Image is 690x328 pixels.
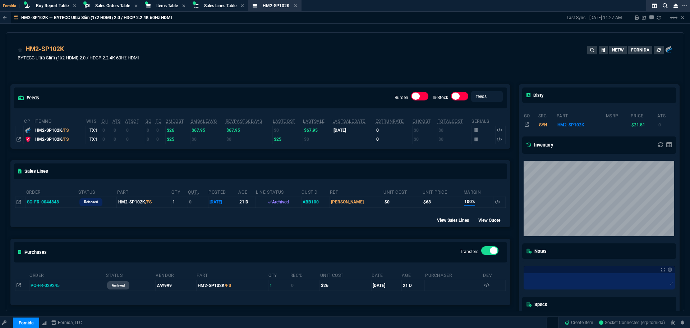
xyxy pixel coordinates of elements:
[332,119,365,124] abbr: The date of the last SO Inv price. No time limit. (ignore zeros)
[112,126,125,135] td: 0
[481,246,498,258] div: Transfers
[395,95,408,100] label: Burden
[290,280,320,291] td: 0
[411,92,428,103] div: Burden
[332,126,375,135] td: [DATE]
[483,270,505,280] th: Dev
[538,120,556,129] td: SYN
[155,126,166,135] td: 0
[190,126,225,135] td: $67.95
[3,15,7,20] nx-icon: Back to Table
[657,120,675,129] td: 0
[225,126,272,135] td: $67.95
[188,197,208,207] td: 0
[196,270,268,280] th: Part
[125,135,145,144] td: 0
[330,187,383,197] th: Rep
[145,135,155,144] td: 0
[303,126,332,135] td: $67.95
[238,197,256,207] td: 21 D
[29,270,106,280] th: Order
[478,216,507,224] div: View Quote
[35,127,84,134] div: HM2-SP102K
[376,119,404,124] abbr: Total sales within a 30 day window based on last time there was inventory
[112,135,125,144] td: 0
[682,2,687,9] nx-icon: Open New Tab
[433,95,448,100] label: In-Stock
[320,280,371,291] td: $26
[630,120,657,129] td: $21.51
[303,119,325,124] abbr: The last SO Inv price. No time limit. (ignore zeros)
[106,270,155,280] th: Status
[117,187,171,197] th: Part
[17,137,21,142] nx-icon: Open In Opposite Panel
[112,283,125,288] p: archived
[437,126,471,135] td: $0
[225,283,231,288] span: /FS
[86,116,101,126] th: WHS
[272,135,303,144] td: $25
[524,120,675,129] tr: 1X2 HDMI2.0 4K2K 60HZ SPLITTER
[18,44,23,54] div: Add to Watchlist
[606,110,630,120] th: msrp
[190,135,225,144] td: $0
[86,135,101,144] td: TX1
[171,187,188,197] th: QTY
[422,187,463,197] th: Unit Price
[526,141,553,148] h5: Inventory
[464,198,475,206] span: 100%
[649,1,660,10] nx-icon: Split Panels
[146,119,151,124] abbr: Total units on open Sales Orders
[526,248,547,255] h5: Notes
[84,199,98,205] p: Released
[112,119,121,124] abbr: Total units in inventory => minus on SO => plus on PO
[134,3,138,9] nx-icon: Close Tab
[371,270,401,280] th: Date
[256,187,301,197] th: Line Status
[31,283,60,288] span: PO-FR-029245
[35,136,84,143] div: HM2-SP102K
[371,280,401,291] td: [DATE]
[657,110,675,120] th: ats
[681,15,684,21] a: Hide Workbench
[290,270,320,280] th: Rec'd
[34,116,86,126] th: ItemNo
[556,120,606,129] td: HM2-SP102K
[375,135,413,144] td: 0
[117,197,171,207] td: HM2-SP102K
[538,110,556,120] th: src
[320,270,371,280] th: Unit Cost
[24,116,34,126] th: cp
[451,92,468,103] div: In-Stock
[273,119,295,124] abbr: The last purchase cost from PO Order
[330,197,383,207] td: [PERSON_NAME]
[567,15,589,21] p: Last Sync:
[125,126,145,135] td: 0
[383,187,422,197] th: Unit Cost
[73,3,76,9] nx-icon: Close Tab
[62,128,69,133] span: /FS
[438,119,463,124] abbr: Total Cost of Units on Hand
[412,126,437,135] td: $0
[86,126,101,135] td: TX1
[526,301,547,308] h5: Specs
[191,119,217,124] abbr: Avg Sale from SO invoices for 2 months
[226,119,262,124] abbr: Total revenue past 60 days
[204,3,236,8] span: Sales Lines Table
[437,216,475,224] div: View Sales Lines
[471,116,496,126] th: Serials
[375,126,413,135] td: 0
[208,197,238,207] td: [DATE]
[268,270,290,280] th: Qty
[95,3,130,8] span: Sales Orders Table
[156,119,162,124] abbr: Total units on open Purchase Orders
[589,15,622,21] p: [DATE] 11:27 AM
[26,44,64,54] a: HM2-SP102K
[412,135,437,144] td: $0
[18,168,48,175] h5: Sales Lines
[102,119,108,124] abbr: Total units in inventory.
[401,270,425,280] th: Age
[156,3,178,8] span: Items Table
[166,119,184,124] abbr: Avg cost of all PO invoices for 2 months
